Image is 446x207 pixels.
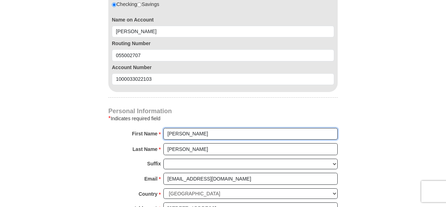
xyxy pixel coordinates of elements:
[108,108,338,114] h4: Personal Information
[147,159,161,169] strong: Suffix
[112,40,334,47] label: Routing Number
[112,16,334,23] label: Name on Account
[112,1,159,8] div: Checking Savings
[108,114,338,123] div: Indicates required field
[144,174,157,184] strong: Email
[133,144,158,154] strong: Last Name
[112,64,334,71] label: Account Number
[139,189,158,199] strong: Country
[132,129,157,139] strong: First Name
